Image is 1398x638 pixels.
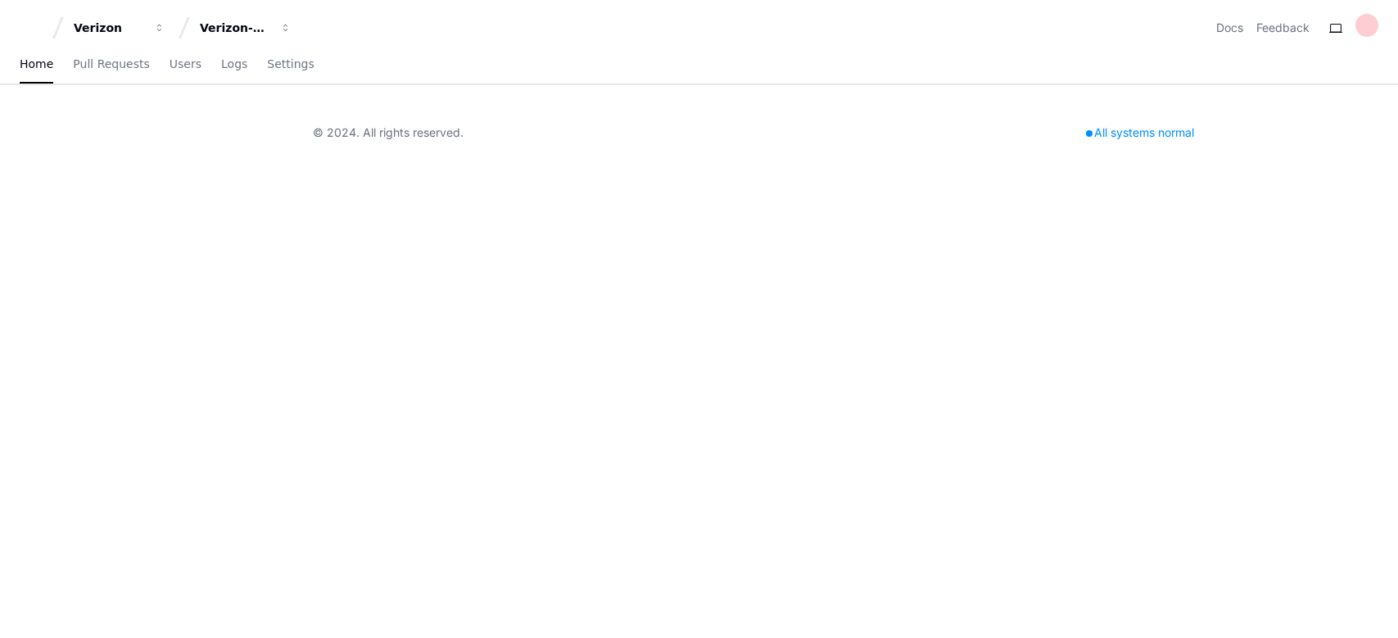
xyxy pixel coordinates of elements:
[74,20,144,36] div: Verizon
[73,59,149,69] span: Pull Requests
[313,124,464,141] div: © 2024. All rights reserved.
[1256,20,1310,36] button: Feedback
[67,13,172,43] button: Verizon
[20,46,53,84] a: Home
[267,46,314,84] a: Settings
[170,46,201,84] a: Users
[221,46,247,84] a: Logs
[20,59,53,69] span: Home
[267,59,314,69] span: Settings
[1216,20,1243,36] a: Docs
[1076,121,1204,144] div: All systems normal
[221,59,247,69] span: Logs
[200,20,270,36] div: Verizon-Clarify-Order-Management
[193,13,298,43] button: Verizon-Clarify-Order-Management
[73,46,149,84] a: Pull Requests
[170,59,201,69] span: Users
